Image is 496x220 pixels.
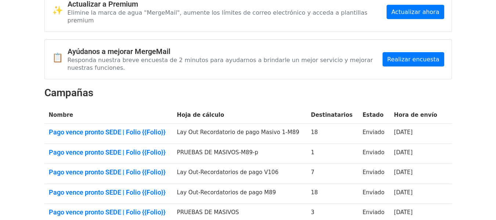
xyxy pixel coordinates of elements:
[311,129,318,136] font: 18
[362,209,384,216] font: Enviado
[52,53,63,63] font: 📋
[68,9,368,24] font: Elimine la marca de agua "MergeMail", aumente los límites de correo electrónico y acceda a planti...
[362,129,384,136] font: Enviado
[49,208,166,216] font: Pago vence pronto SEDE | Folio {{Folio}}
[362,112,384,118] font: Estado
[68,47,170,56] font: Ayúdanos a mejorar MergeMail
[394,169,413,176] a: [DATE]
[173,144,307,164] td: PRUEBAS DE MASIVOS-M89-p
[311,189,318,196] font: 18
[362,169,384,176] font: Enviado
[49,128,166,136] font: Pago vence pronto SEDE | Folio {{Folio}}
[173,184,307,204] td: Lay Out-Recordatorios de pago M89
[49,168,168,176] a: Pago vence pronto SEDE | Folio {{Folio}}
[49,208,168,216] a: Pago vence pronto SEDE | Folio {{Folio}}
[383,52,444,66] a: Realizar encuesta
[177,112,224,118] font: Hoja de cálculo
[311,149,315,156] font: 1
[362,189,384,196] font: Enviado
[394,149,413,156] a: [DATE]
[311,112,353,118] font: Destinatarios
[311,169,315,176] font: 7
[49,148,168,156] a: Pago vence pronto SEDE | Folio {{Folio}}
[52,5,63,15] font: ✨
[49,112,73,118] font: Nombre
[49,128,168,136] a: Pago vence pronto SEDE | Folio {{Folio}}
[394,209,413,216] a: [DATE]
[394,189,413,196] a: [DATE]
[387,56,439,63] font: Realizar encuesta
[68,57,373,71] font: Responda nuestra breve encuesta de 2 minutos para ayudarnos a brindarle un mejor servicio y mejor...
[459,185,496,220] iframe: Widget de chat
[387,5,444,19] a: Actualizar ahora
[44,87,93,99] font: Campañas
[362,149,384,156] font: Enviado
[311,209,315,216] font: 3
[391,8,439,15] font: Actualizar ahora
[49,168,166,176] font: Pago vence pronto SEDE | Folio {{Folio}}
[394,129,413,136] a: [DATE]
[173,164,307,184] td: Lay Out-Recordatorios de pago V106
[394,112,437,118] font: Hora de envío
[49,188,168,196] a: Pago vence pronto SEDE | Folio {{Folio}}
[49,188,166,196] font: Pago vence pronto SEDE | Folio {{Folio}}
[173,124,307,144] td: Lay Out Recordatorio de pago Masivo 1-M89
[49,148,166,156] font: Pago vence pronto SEDE | Folio {{Folio}}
